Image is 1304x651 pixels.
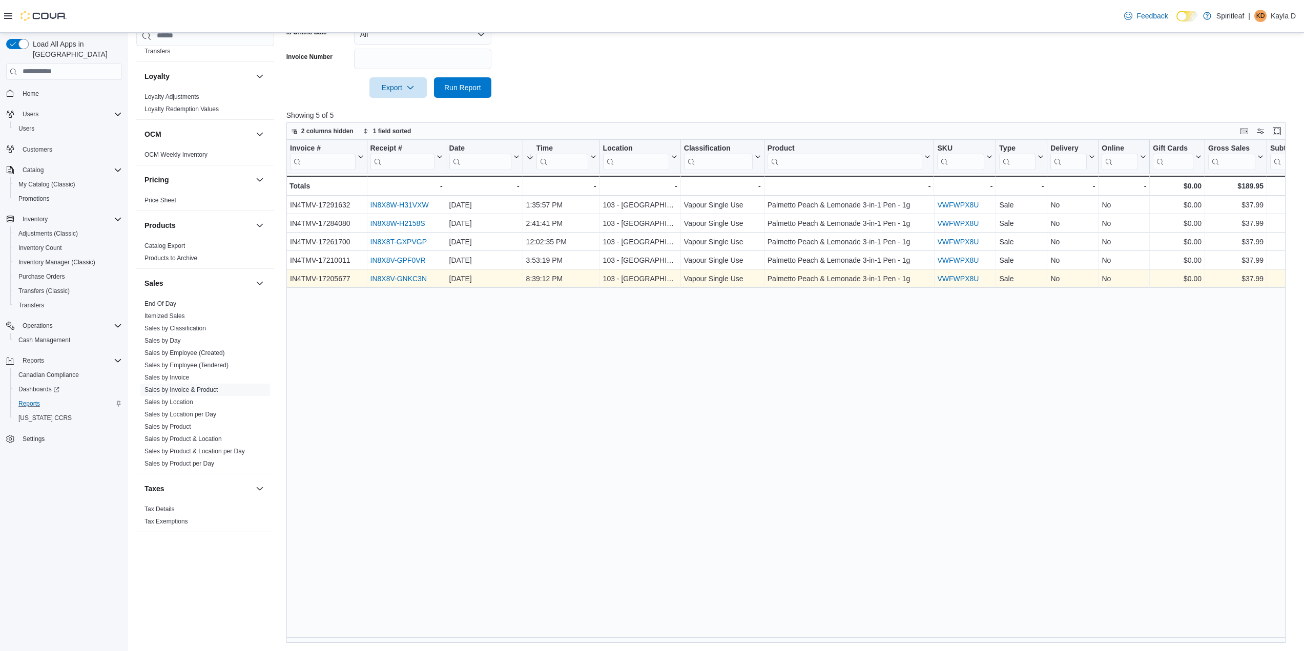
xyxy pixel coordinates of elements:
[254,174,266,186] button: Pricing
[1216,10,1244,22] p: Spiritleaf
[684,254,761,266] div: Vapour Single Use
[10,192,126,206] button: Promotions
[768,143,923,153] div: Product
[603,272,677,285] div: 103 - [GEOGRAPHIC_DATA]
[144,484,252,494] button: Taxes
[526,199,596,211] div: 1:35:57 PM
[768,236,931,248] div: Palmetto Peach & Lemonade 3-in-1 Pen - 1g
[290,217,364,229] div: IN4TMV-17284080
[18,287,70,295] span: Transfers (Classic)
[18,244,62,252] span: Inventory Count
[144,374,189,381] a: Sales by Invoice
[1153,217,1202,229] div: $0.00
[999,217,1044,229] div: Sale
[14,285,74,297] a: Transfers (Classic)
[376,77,421,98] span: Export
[1120,6,1172,26] a: Feedback
[10,121,126,136] button: Users
[23,435,45,443] span: Settings
[1050,272,1095,285] div: No
[144,324,206,332] span: Sales by Classification
[144,151,208,159] span: OCM Weekly Inventory
[14,412,122,424] span: Washington CCRS
[603,180,677,192] div: -
[144,175,169,185] h3: Pricing
[370,275,426,283] a: IN8X8V-GNKC3N
[1050,143,1095,170] button: Delivery
[290,143,356,170] div: Invoice #
[1136,11,1168,21] span: Feedback
[370,201,428,209] a: IN8X8W-H31VXW
[23,322,53,330] span: Operations
[937,143,992,170] button: SKU
[603,143,669,170] div: Location
[1050,199,1095,211] div: No
[14,397,122,410] span: Reports
[1208,143,1255,170] div: Gross Sales
[286,53,333,61] label: Invoice Number
[18,414,72,422] span: [US_STATE] CCRS
[370,238,426,246] a: IN8X8T-GXPVGP
[937,201,979,209] a: VWFWPX8U
[144,448,245,455] a: Sales by Product & Location per Day
[937,238,979,246] a: VWFWPX8U
[370,143,434,170] div: Receipt # URL
[937,256,979,264] a: VWFWPX8U
[1254,10,1267,22] div: Kayla D
[10,284,126,298] button: Transfers (Classic)
[144,71,252,81] button: Loyalty
[1153,272,1202,285] div: $0.00
[18,301,44,309] span: Transfers
[1050,254,1095,266] div: No
[14,270,69,283] a: Purchase Orders
[144,325,206,332] a: Sales by Classification
[14,178,122,191] span: My Catalog (Classic)
[603,236,677,248] div: 103 - [GEOGRAPHIC_DATA]
[768,217,931,229] div: Palmetto Peach & Lemonade 3-in-1 Pen - 1g
[290,272,364,285] div: IN4TMV-17205677
[18,400,40,408] span: Reports
[29,39,122,59] span: Load All Apps in [GEOGRAPHIC_DATA]
[1153,143,1193,153] div: Gift Cards
[359,125,416,137] button: 1 field sorted
[1248,10,1250,22] p: |
[999,199,1044,211] div: Sale
[20,11,67,21] img: Cova
[1208,272,1264,285] div: $37.99
[1102,254,1146,266] div: No
[937,143,984,170] div: SKU URL
[1176,11,1198,22] input: Dark Mode
[144,47,170,55] span: Transfers
[370,143,442,170] button: Receipt #
[144,435,222,443] a: Sales by Product & Location
[373,127,411,135] span: 1 field sorted
[18,320,122,332] span: Operations
[1050,180,1095,192] div: -
[768,143,923,170] div: Product
[10,226,126,241] button: Adjustments (Classic)
[526,217,596,229] div: 2:41:41 PM
[14,227,82,240] a: Adjustments (Classic)
[684,236,761,248] div: Vapour Single Use
[768,254,931,266] div: Palmetto Peach & Lemonade 3-in-1 Pen - 1g
[144,337,181,345] span: Sales by Day
[1050,236,1095,248] div: No
[684,272,761,285] div: Vapour Single Use
[684,143,761,170] button: Classification
[768,272,931,285] div: Palmetto Peach & Lemonade 3-in-1 Pen - 1g
[144,337,181,344] a: Sales by Day
[144,398,193,406] a: Sales by Location
[937,180,992,192] div: -
[354,24,491,45] button: All
[136,240,274,268] div: Products
[18,143,122,156] span: Customers
[10,241,126,255] button: Inventory Count
[136,194,274,211] div: Pricing
[254,219,266,232] button: Products
[18,164,48,176] button: Catalog
[999,143,1036,170] div: Type
[14,383,122,395] span: Dashboards
[14,369,83,381] a: Canadian Compliance
[449,272,519,285] div: [DATE]
[144,48,170,55] a: Transfers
